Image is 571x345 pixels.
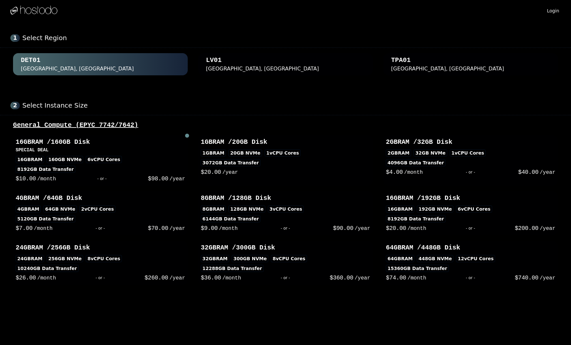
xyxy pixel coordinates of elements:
button: 32GBRAM /300GB Disk32GBRAM300GB NVMe8vCPU Cores12288GB Data Transfer$36.00/month- or -$360.00/year [198,241,373,285]
div: Select Instance Size [22,101,561,110]
div: 64 GB NVMe [43,205,77,213]
div: 5120 GB Data Transfer [16,215,75,222]
span: $ 40.00 [518,169,538,175]
div: 8 vCPU Cores [271,255,307,262]
div: Select Region [22,34,561,42]
span: /year [169,176,185,182]
div: 256 GB NVMe [47,255,83,262]
span: /year [355,275,370,281]
div: General Compute (EPYC 7742/7642) [10,121,561,130]
div: - or - [426,224,515,233]
div: 448 GB NVMe [417,255,453,262]
span: /year [355,226,370,232]
div: 24GB RAM [16,255,44,262]
div: 2 [10,102,20,109]
h3: 16GB RAM / 192 GB Disk [386,194,555,203]
button: 24GBRAM /256GB Disk24GBRAM256GB NVMe8vCPU Cores10240GB Data Transfer$26.00/month- or -$260.00/year [13,241,188,285]
img: Logo [10,6,57,15]
div: 1 vCPU Cores [265,149,300,157]
span: $ 7.00 [16,225,33,232]
div: LV01 [206,56,222,65]
h3: 16GB RAM / 160 GB Disk [16,138,185,147]
span: /month [37,275,56,281]
button: 8GBRAM /128GB Disk8GBRAM128GB NVMe3vCPU Cores6144GB Data Transfer$9.00/month- or -$90.00/year [198,191,373,235]
span: /month [407,275,426,281]
span: $ 20.00 [201,169,221,175]
div: 12 vCPU Cores [456,255,495,262]
span: $ 26.00 [16,275,36,281]
div: 32 GB NVMe [414,149,447,157]
span: /month [34,226,53,232]
span: $ 200.00 [515,225,538,232]
h3: 8GB RAM / 128 GB Disk [201,194,370,203]
h3: 2GB RAM / 32 GB Disk [386,138,555,147]
div: 10240 GB Data Transfer [16,265,79,272]
div: 20 GB NVMe [228,149,262,157]
h3: 4GB RAM / 64 GB Disk [16,194,185,203]
button: LV01 [GEOGRAPHIC_DATA], [GEOGRAPHIC_DATA] [198,53,373,75]
div: [GEOGRAPHIC_DATA], [GEOGRAPHIC_DATA] [391,65,504,73]
div: 1 [10,34,20,42]
span: /month [404,170,423,175]
span: $ 10.00 [16,175,36,182]
button: 64GBRAM /448GB Disk64GBRAM448GB NVMe12vCPU Cores15360GB Data Transfer$74.00/month- or -$740.00/year [383,241,558,285]
span: $ 260.00 [145,275,168,281]
span: /year [169,275,185,281]
div: 8192 GB Data Transfer [386,215,446,222]
div: TPA01 [391,56,411,65]
div: 8192 GB Data Transfer [16,166,75,173]
div: 1GB RAM [201,149,226,157]
span: $ 4.00 [386,169,403,175]
div: [GEOGRAPHIC_DATA], [GEOGRAPHIC_DATA] [21,65,134,73]
div: - or - [52,224,148,233]
span: $ 36.00 [201,275,221,281]
div: - or - [426,273,515,282]
div: 128 GB NVMe [228,205,265,213]
span: $ 20.00 [386,225,406,232]
button: DET01 [GEOGRAPHIC_DATA], [GEOGRAPHIC_DATA] [13,53,188,75]
div: 15360 GB Data Transfer [386,265,449,272]
div: 192 GB NVMe [417,205,453,213]
div: 300 GB NVMe [232,255,268,262]
button: 1GBRAM /20GB Disk1GBRAM20GB NVMe1vCPU Cores3072GB Data Transfer$20.00/year [198,135,373,186]
span: $ 9.00 [201,225,218,232]
span: /year [540,170,555,175]
div: 160 GB NVMe [47,156,83,163]
span: $ 90.00 [333,225,353,232]
span: $ 360.00 [330,275,353,281]
span: $ 740.00 [515,275,538,281]
span: $ 98.00 [148,175,168,182]
div: - or - [56,273,145,282]
div: 12288 GB Data Transfer [201,265,264,272]
button: TPA01 [GEOGRAPHIC_DATA], [GEOGRAPHIC_DATA] [383,53,558,75]
div: 6144 GB Data Transfer [201,215,260,222]
div: 16GB RAM [386,205,414,213]
div: 8 vCPU Cores [86,255,122,262]
button: 16GBRAM /160GB DiskSPECIAL DEAL16GBRAM160GB NVMe6vCPU Cores8192GB Data Transfer$10.00/month- or -... [13,135,188,186]
div: 6 vCPU Cores [86,156,122,163]
div: 32GB RAM [201,255,229,262]
span: $ 74.00 [386,275,406,281]
span: /year [540,275,555,281]
span: /month [219,226,238,232]
div: 8GB RAM [201,205,226,213]
div: 6 vCPU Cores [456,205,492,213]
span: /year [169,226,185,232]
h3: SPECIAL DEAL [16,147,185,153]
button: 4GBRAM /64GB Disk4GBRAM64GB NVMe2vCPU Cores5120GB Data Transfer$7.00/month- or -$70.00/year [13,191,188,235]
div: 64GB RAM [386,255,414,262]
span: /month [37,176,56,182]
div: 1 vCPU Cores [450,149,486,157]
div: [GEOGRAPHIC_DATA], [GEOGRAPHIC_DATA] [206,65,319,73]
div: 3 vCPU Cores [268,205,304,213]
a: Login [546,6,561,14]
h3: 24GB RAM / 256 GB Disk [16,243,185,252]
span: /month [222,275,241,281]
h3: 32GB RAM / 300 GB Disk [201,243,370,252]
div: DET01 [21,56,40,65]
h3: 1GB RAM / 20 GB Disk [201,138,370,147]
span: /year [222,170,238,175]
button: 2GBRAM /32GB Disk2GBRAM32GB NVMe1vCPU Cores4096GB Data Transfer$4.00/month- or -$40.00/year [383,135,558,186]
div: 16GB RAM [16,156,44,163]
div: - or - [423,168,518,177]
